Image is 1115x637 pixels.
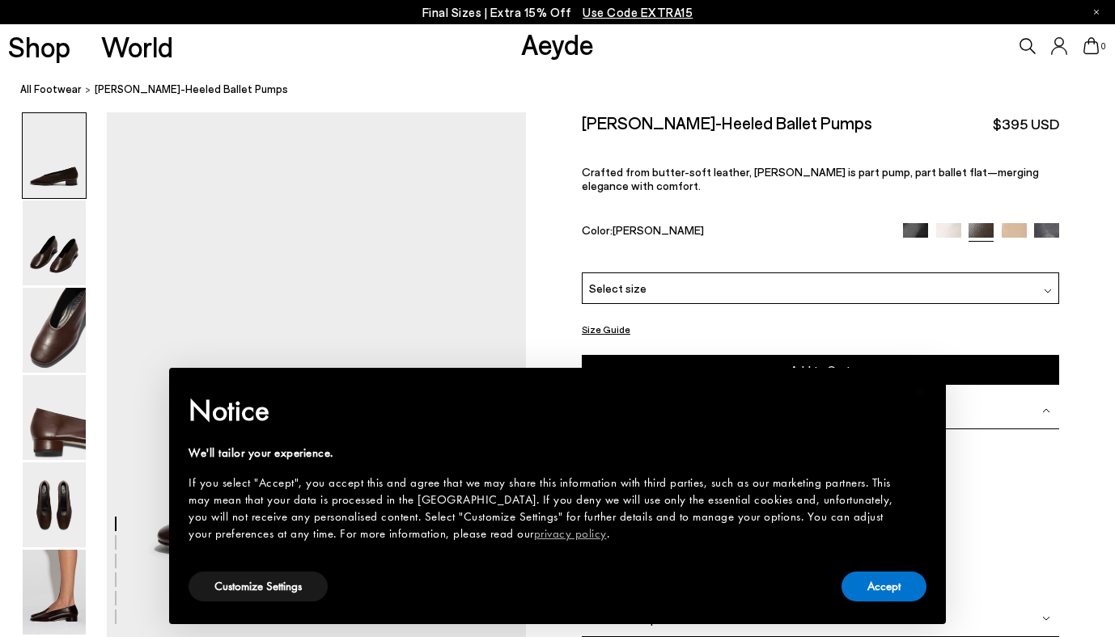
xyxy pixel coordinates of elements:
[23,288,86,373] img: Delia Low-Heeled Ballet Pumps - Image 3
[521,27,594,61] a: Aeyde
[1042,407,1050,415] img: svg%3E
[23,550,86,635] img: Delia Low-Heeled Ballet Pumps - Image 6
[189,390,901,432] h2: Notice
[23,200,86,285] img: Delia Low-Heeled Ballet Pumps - Image 2
[1042,614,1050,622] img: svg%3E
[842,572,926,601] button: Accept
[95,81,288,98] span: [PERSON_NAME]-Heeled Ballet Pumps
[23,375,86,460] img: Delia Low-Heeled Ballet Pumps - Image 4
[582,165,1039,192] span: Crafted from butter-soft leather, [PERSON_NAME] is part pump, part ballet flat—merging elegance w...
[101,32,173,61] a: World
[189,475,901,542] div: If you select "Accept", you accept this and agree that we may share this information with third p...
[915,379,926,404] span: ×
[20,68,1115,112] nav: breadcrumb
[582,319,630,340] button: Size Guide
[189,445,901,462] div: We'll tailor your experience.
[189,572,328,601] button: Customize Settings
[582,112,872,133] h2: [PERSON_NAME]-Heeled Ballet Pumps
[8,32,70,61] a: Shop
[583,5,693,19] span: Navigate to /collections/ss25-final-sizes
[20,81,82,98] a: All Footwear
[901,373,939,411] button: Close this notice
[422,2,693,23] p: Final Sizes | Extra 15% Off
[993,114,1059,134] span: $395 USD
[1100,42,1108,51] span: 0
[582,223,888,242] div: Color:
[23,113,86,198] img: Delia Low-Heeled Ballet Pumps - Image 1
[1044,287,1052,295] img: svg%3E
[613,223,704,237] span: [PERSON_NAME]
[23,462,86,547] img: Delia Low-Heeled Ballet Pumps - Image 5
[534,525,607,542] a: privacy policy
[589,280,647,297] span: Select size
[1083,37,1100,55] a: 0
